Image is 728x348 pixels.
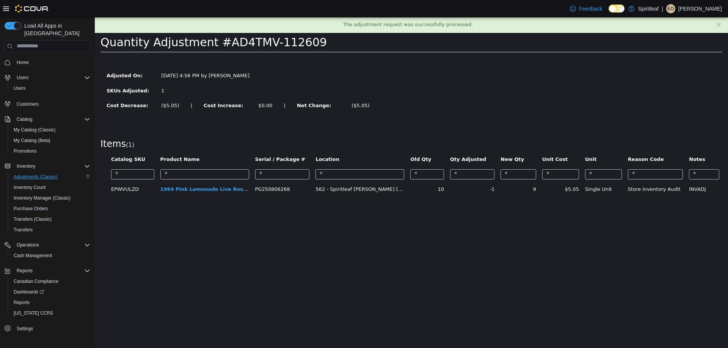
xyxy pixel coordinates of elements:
[14,266,90,275] span: Reports
[352,165,403,179] td: -1
[31,124,39,131] small: ( )
[90,84,103,92] label: |
[444,165,487,179] td: $5.05
[579,5,602,12] span: Feedback
[2,161,93,172] button: Inventory
[17,242,39,248] span: Operations
[14,240,42,250] button: Operations
[11,194,74,203] a: Inventory Manager (Classic)
[14,289,44,295] span: Dashboards
[11,277,90,286] span: Canadian Compliance
[17,326,33,332] span: Settings
[14,58,32,67] a: Home
[11,277,61,286] a: Canadian Compliance
[638,4,659,13] p: Spiritleaf
[14,58,90,67] span: Home
[14,184,46,190] span: Inventory Count
[14,137,50,144] span: My Catalog (Beta)
[8,172,93,182] button: Adjustments (Classic)
[403,165,444,179] td: 9
[16,138,52,146] button: Catalog SKU
[8,135,93,146] button: My Catalog (Beta)
[11,225,36,234] a: Transfers
[6,84,61,92] label: Cost Decrease:
[21,22,90,37] span: Load All Apps in [GEOGRAPHIC_DATA]
[14,127,56,133] span: My Catalog (Classic)
[14,324,90,333] span: Settings
[8,182,93,193] button: Inventory Count
[11,183,90,192] span: Inventory Count
[11,136,53,145] a: My Catalog (Beta)
[11,225,90,234] span: Transfers
[14,85,25,91] span: Users
[447,138,474,146] button: Unit Cost
[8,308,93,318] button: [US_STATE] CCRS
[8,125,93,135] button: My Catalog (Classic)
[14,99,90,108] span: Customers
[14,73,31,82] button: Users
[6,121,31,132] span: Items
[11,251,90,260] span: Cash Management
[11,136,90,145] span: My Catalog (Beta)
[8,83,93,94] button: Users
[160,138,212,146] button: Serial / Package #
[11,183,49,192] a: Inventory Count
[14,115,35,124] button: Catalog
[14,310,53,316] span: [US_STATE] CCRS
[591,165,628,179] td: INVADJ
[2,114,93,125] button: Catalog
[17,163,35,169] span: Inventory
[11,287,47,297] a: Dashboards
[530,165,591,179] td: Store Inventory Audit
[678,4,722,13] p: [PERSON_NAME]
[11,194,90,203] span: Inventory Manager (Classic)
[157,165,218,179] td: PG250806268
[2,72,93,83] button: Users
[66,138,107,146] button: Product Name
[15,5,49,12] img: Cova
[666,4,675,13] div: Emma O
[2,265,93,276] button: Reports
[406,138,431,146] button: New Qty
[567,1,605,16] a: Feedback
[11,298,90,307] span: Reports
[11,147,90,156] span: Promotions
[6,55,61,62] label: Adjusted On:
[8,287,93,297] a: Dashboards
[8,203,93,214] button: Purchase Orders
[11,251,55,260] a: Cash Management
[11,125,90,134] span: My Catalog (Classic)
[163,84,177,92] div: $0.00
[221,169,386,175] span: 562 - Spiritleaf [PERSON_NAME] [GEOGRAPHIC_DATA] (Waterdown)
[11,147,40,156] a: Promotions
[11,309,56,318] a: [US_STATE] CCRS
[14,300,30,306] span: Reports
[14,278,58,284] span: Canadian Compliance
[8,193,93,203] button: Inventory Manager (Classic)
[2,240,93,250] button: Operations
[11,309,90,318] span: Washington CCRS
[8,276,93,287] button: Canadian Compliance
[355,138,393,146] button: Qty Adjusted
[14,115,90,124] span: Catalog
[2,98,93,109] button: Customers
[594,138,612,146] button: Notes
[11,215,55,224] a: Transfers (Classic)
[11,204,90,213] span: Purchase Orders
[2,57,93,68] button: Home
[8,146,93,156] button: Promotions
[14,240,90,250] span: Operations
[14,162,38,171] button: Inventory
[66,84,84,92] div: ($5.05)
[221,138,246,146] button: Location
[2,323,93,334] button: Settings
[14,195,71,201] span: Inventory Manager (Classic)
[312,165,352,179] td: 10
[490,138,503,146] button: Unit
[257,84,275,92] div: ($5.05)
[487,165,530,179] td: Single Unit
[14,266,36,275] button: Reports
[66,70,158,77] div: 1
[11,287,90,297] span: Dashboards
